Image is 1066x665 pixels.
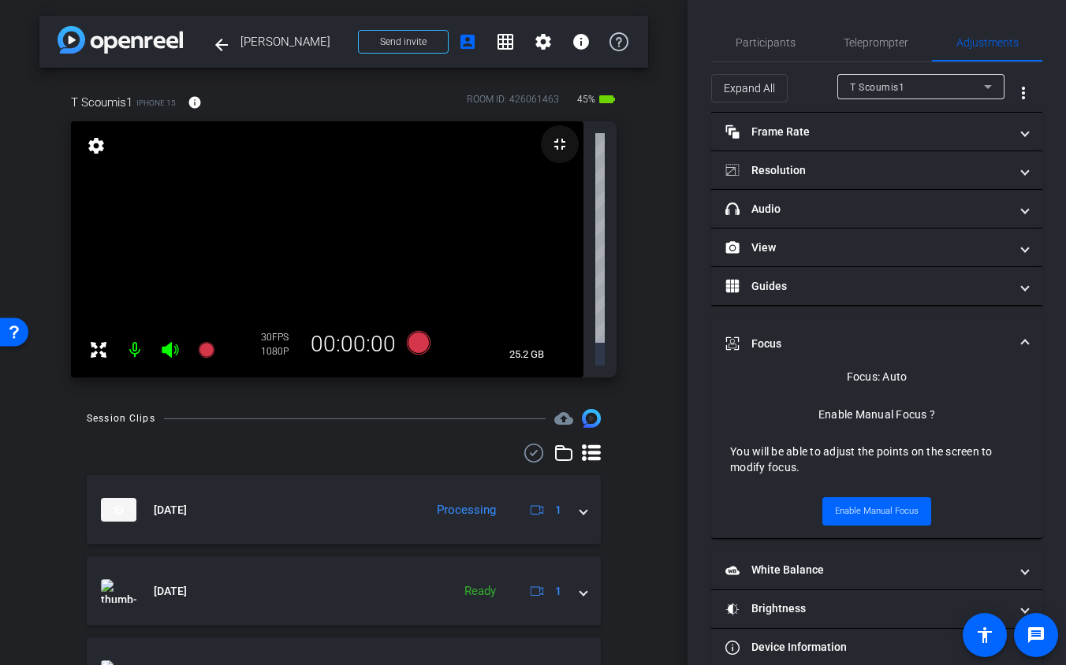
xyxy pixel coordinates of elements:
button: More Options for Adjustments Panel [1004,74,1042,112]
mat-expansion-panel-header: Focus [711,318,1042,369]
mat-icon: battery_std [598,90,617,109]
mat-panel-title: Focus [725,336,1009,352]
mat-expansion-panel-header: Frame Rate [711,113,1042,150]
mat-panel-title: Device Information [725,639,1009,656]
mat-panel-title: Frame Rate [725,124,1009,140]
mat-expansion-panel-header: View [711,228,1042,266]
div: Enable Manual Focus ? [818,407,935,422]
div: Processing [429,501,504,519]
mat-panel-title: White Balance [725,562,1009,578]
span: Enable Manual Focus [835,500,919,523]
mat-icon: more_vert [1014,84,1033,102]
mat-panel-title: Brightness [725,600,1009,617]
mat-icon: cloud_upload [554,409,573,428]
mat-panel-title: Resolution [725,162,1009,179]
mat-icon: info [188,95,202,110]
span: 25.2 GB [504,345,550,364]
span: Destinations for your clips [554,409,573,428]
div: Focus [711,369,1042,538]
span: 1 [555,583,561,600]
mat-expansion-panel-header: Audio [711,190,1042,228]
div: 1080P [261,345,300,358]
mat-icon: fullscreen_exit [550,135,569,154]
mat-expansion-panel-header: thumb-nail[DATE]Ready1 [87,556,601,626]
div: Focus: Auto [847,369,908,385]
span: Expand All [724,73,775,103]
span: Adjustments [956,37,1019,48]
div: 30 [261,331,300,344]
mat-expansion-panel-header: thumb-nail[DATE]Processing1 [87,475,601,544]
span: 45% [575,87,598,112]
img: app-logo [58,26,183,54]
mat-icon: arrow_back [212,35,231,54]
mat-expansion-panel-header: Resolution [711,151,1042,189]
div: Session Clips [87,411,155,426]
span: Teleprompter [844,37,908,48]
div: ROOM ID: 426061463 [467,92,559,115]
div: Ready [457,582,504,600]
span: [DATE] [154,502,187,518]
span: T Scoumis1 [850,82,904,93]
mat-panel-title: Guides [725,278,1009,295]
mat-icon: settings [534,32,553,51]
div: 00:00:00 [300,331,406,358]
mat-icon: grid_on [496,32,515,51]
span: [DATE] [154,583,187,600]
mat-icon: account_box [458,32,477,51]
div: You will be able to adjust the points on the screen to modify focus. [730,444,1023,475]
mat-icon: accessibility [975,626,994,645]
mat-expansion-panel-header: Guides [711,267,1042,305]
button: Send invite [358,30,449,54]
mat-panel-title: Audio [725,201,1009,217]
span: iPhone 15 [136,97,176,109]
mat-expansion-panel-header: Brightness [711,590,1042,628]
button: Expand All [711,74,788,102]
img: thumb-nail [101,498,136,522]
mat-icon: message [1027,626,1045,645]
img: thumb-nail [101,579,136,603]
span: Send invite [380,35,427,48]
img: Session clips [582,409,601,428]
button: Enable Manual Focus [822,497,931,526]
mat-expansion-panel-header: White Balance [711,552,1042,589]
mat-icon: info [572,32,591,51]
span: Participants [736,37,796,48]
span: [PERSON_NAME] [240,26,348,58]
span: FPS [272,332,289,343]
span: T Scoumis1 [71,94,132,111]
mat-icon: settings [85,136,107,155]
mat-panel-title: View [725,240,1009,256]
span: 1 [555,502,561,518]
